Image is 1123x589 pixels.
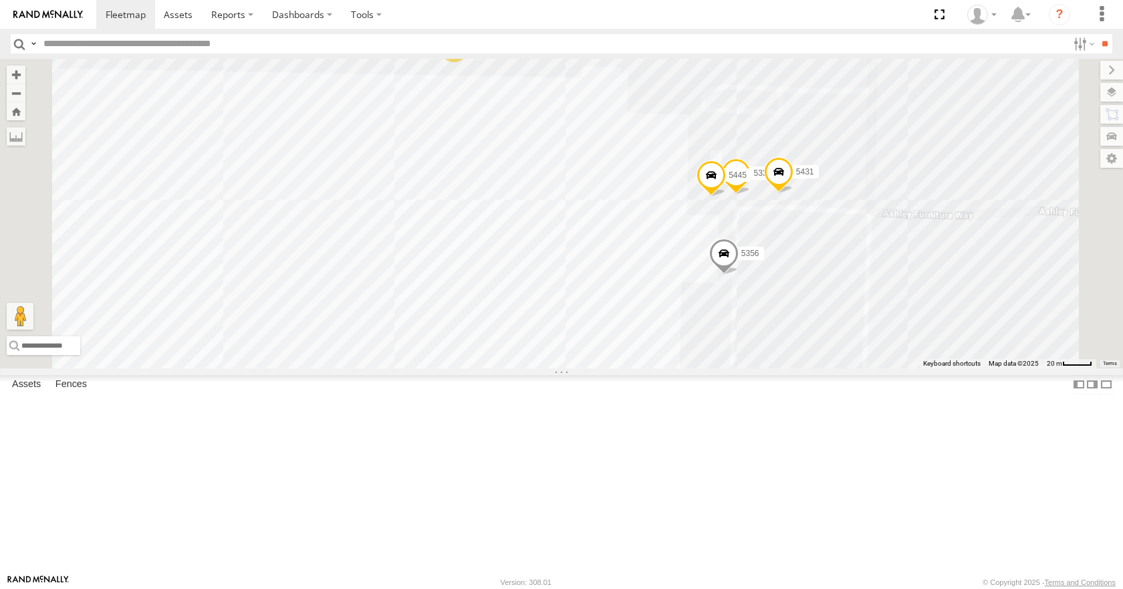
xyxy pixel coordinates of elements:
[7,66,25,84] button: Zoom in
[7,127,25,146] label: Measure
[1086,375,1099,394] label: Dock Summary Table to the Right
[1100,149,1123,168] label: Map Settings
[963,5,1001,25] div: Todd Sigmon
[729,170,747,180] span: 5445
[7,102,25,120] button: Zoom Home
[1103,360,1117,366] a: Terms (opens in new tab)
[741,249,759,258] span: 5356
[923,359,981,368] button: Keyboard shortcuts
[7,84,25,102] button: Zoom out
[1100,375,1113,394] label: Hide Summary Table
[501,578,551,586] div: Version: 308.01
[7,576,69,589] a: Visit our Website
[753,169,771,179] span: 5334
[1043,359,1096,368] button: Map Scale: 20 m per 41 pixels
[796,167,814,176] span: 5431
[983,578,1116,586] div: © Copyright 2025 -
[49,376,94,394] label: Fences
[1049,4,1070,25] i: ?
[1068,34,1097,53] label: Search Filter Options
[1047,360,1062,367] span: 20 m
[13,10,83,19] img: rand-logo.svg
[1045,578,1116,586] a: Terms and Conditions
[7,303,33,330] button: Drag Pegman onto the map to open Street View
[5,376,47,394] label: Assets
[28,34,39,53] label: Search Query
[1072,375,1086,394] label: Dock Summary Table to the Left
[989,360,1039,367] span: Map data ©2025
